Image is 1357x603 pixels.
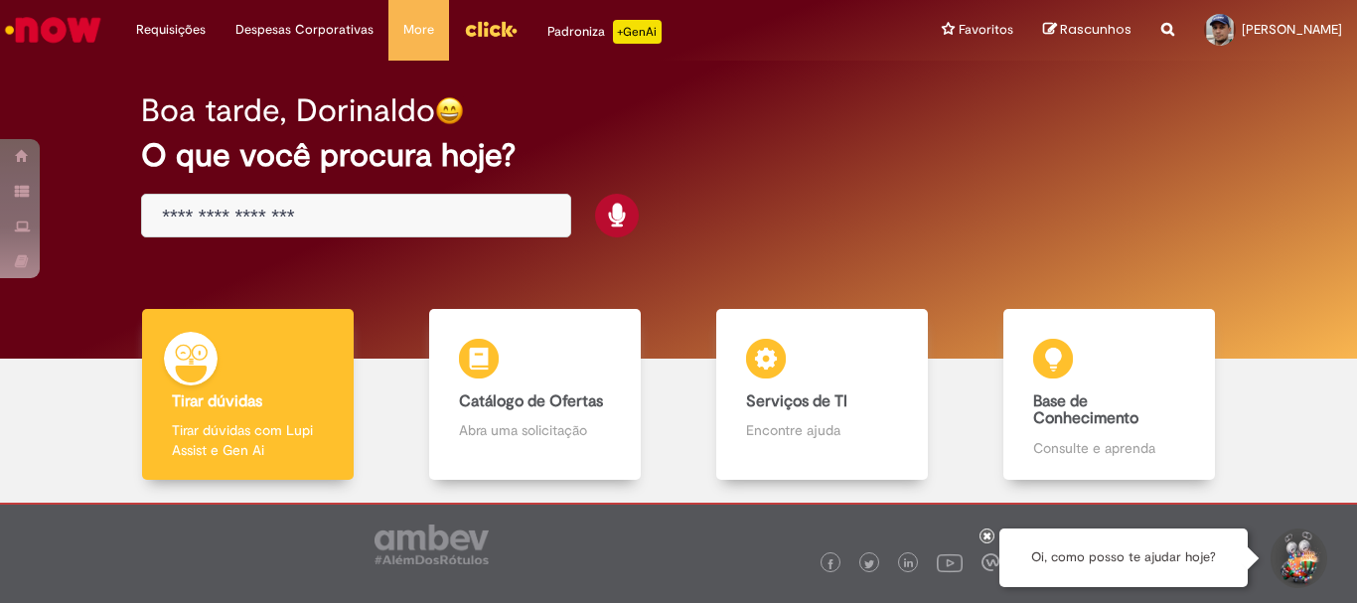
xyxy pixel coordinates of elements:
span: Rascunhos [1060,20,1131,39]
p: Abra uma solicitação [459,420,610,440]
img: logo_footer_twitter.png [864,559,874,569]
a: Tirar dúvidas Tirar dúvidas com Lupi Assist e Gen Ai [104,309,391,481]
img: logo_footer_workplace.png [981,553,999,571]
p: Consulte e aprenda [1033,438,1184,458]
img: logo_footer_youtube.png [937,549,963,575]
img: ServiceNow [2,10,104,50]
p: +GenAi [613,20,662,44]
b: Serviços de TI [746,391,847,411]
img: logo_footer_linkedin.png [904,558,914,570]
a: Serviços de TI Encontre ajuda [678,309,966,481]
h2: O que você procura hoje? [141,138,1216,173]
img: logo_footer_facebook.png [826,559,835,569]
b: Catálogo de Ofertas [459,391,603,411]
img: logo_footer_ambev_rotulo_gray.png [375,525,489,564]
a: Base de Conhecimento Consulte e aprenda [966,309,1253,481]
a: Rascunhos [1043,21,1131,40]
span: More [403,20,434,40]
span: Despesas Corporativas [235,20,374,40]
span: Requisições [136,20,206,40]
h2: Boa tarde, Dorinaldo [141,93,435,128]
a: Catálogo de Ofertas Abra uma solicitação [391,309,678,481]
p: Tirar dúvidas com Lupi Assist e Gen Ai [172,420,323,460]
img: happy-face.png [435,96,464,125]
img: click_logo_yellow_360x200.png [464,14,518,44]
div: Oi, como posso te ajudar hoje? [999,528,1248,587]
span: [PERSON_NAME] [1242,21,1342,38]
p: Encontre ajuda [746,420,897,440]
b: Tirar dúvidas [172,391,262,411]
button: Iniciar Conversa de Suporte [1268,528,1327,588]
span: Favoritos [959,20,1013,40]
div: Padroniza [547,20,662,44]
b: Base de Conhecimento [1033,391,1138,429]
